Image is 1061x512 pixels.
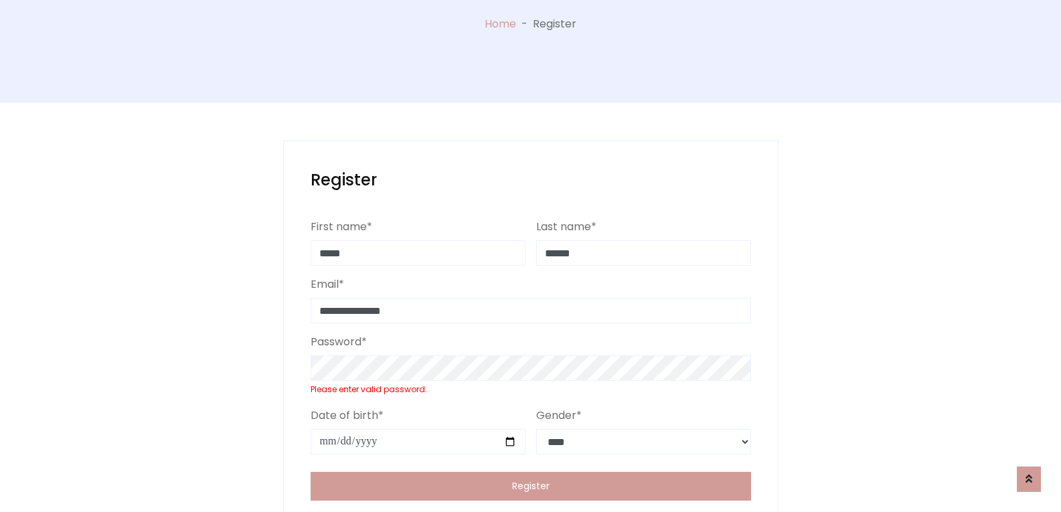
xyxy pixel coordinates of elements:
[485,16,516,31] a: Home
[311,276,344,292] label: Email*
[533,16,576,32] p: Register
[516,16,533,32] p: -
[311,334,367,350] label: Password*
[311,219,372,235] label: First name*
[311,472,751,501] button: Register
[536,408,582,424] label: Gender*
[311,408,384,424] label: Date of birth*
[536,219,596,235] label: Last name*
[311,383,427,395] span: Please enter valid password.
[311,168,751,192] h2: Register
